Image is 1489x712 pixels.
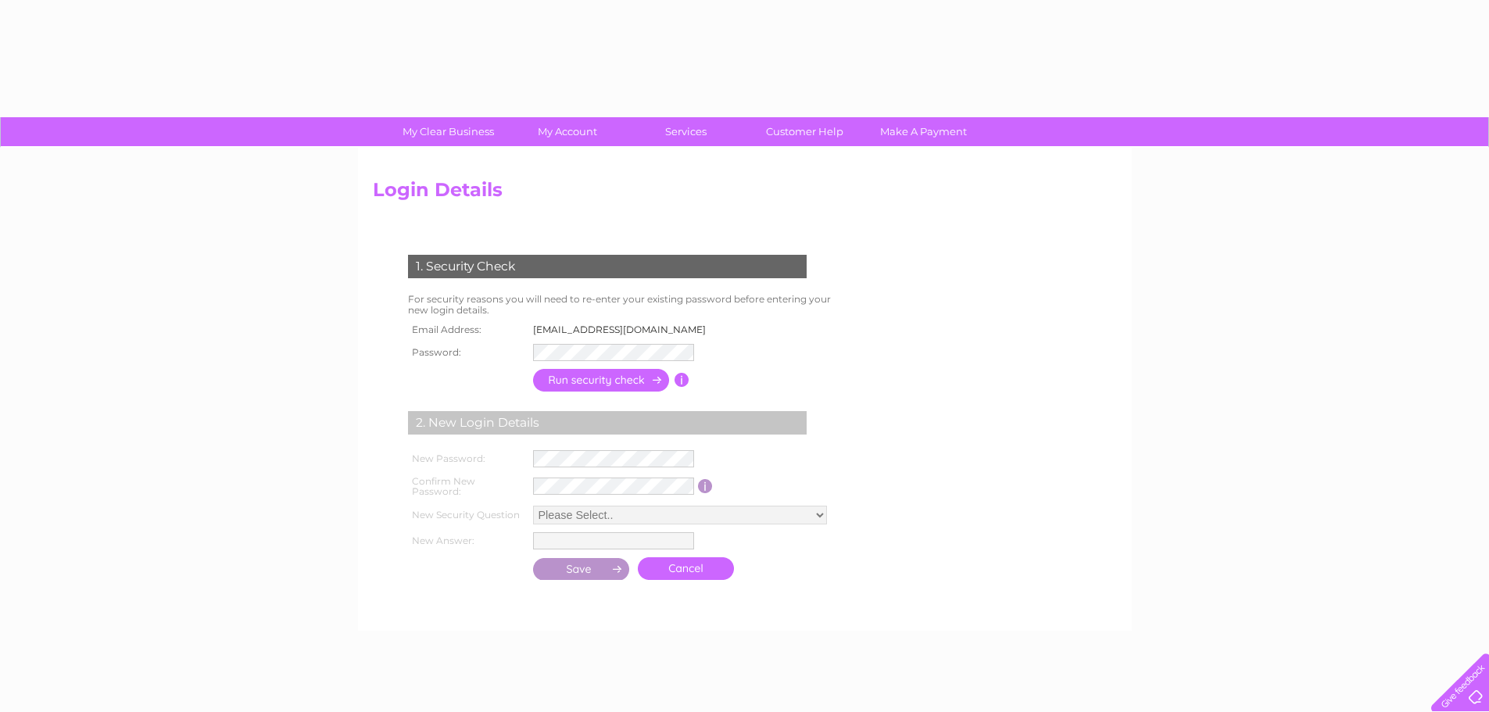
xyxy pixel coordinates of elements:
[675,373,689,387] input: Information
[533,558,630,580] input: Submit
[404,446,529,471] th: New Password:
[404,471,529,503] th: Confirm New Password:
[404,502,529,528] th: New Security Question
[740,117,869,146] a: Customer Help
[404,290,848,320] td: For security reasons you will need to re-enter your existing password before entering your new lo...
[529,320,719,340] td: [EMAIL_ADDRESS][DOMAIN_NAME]
[859,117,988,146] a: Make A Payment
[373,179,1117,209] h2: Login Details
[638,557,734,580] a: Cancel
[698,479,713,493] input: Information
[503,117,632,146] a: My Account
[404,340,529,365] th: Password:
[404,528,529,553] th: New Answer:
[408,411,807,435] div: 2. New Login Details
[404,320,529,340] th: Email Address:
[621,117,750,146] a: Services
[408,255,807,278] div: 1. Security Check
[384,117,513,146] a: My Clear Business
